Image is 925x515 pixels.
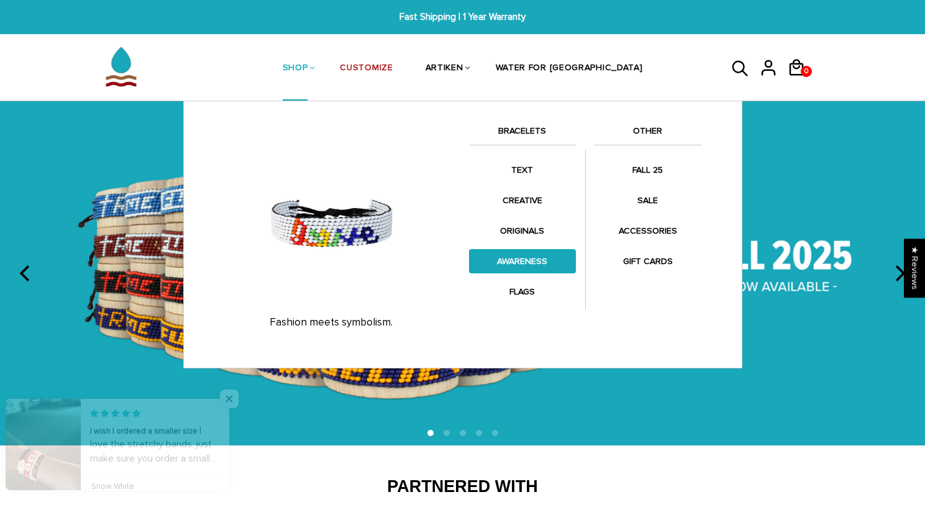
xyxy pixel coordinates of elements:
[787,81,815,83] a: 0
[12,260,40,287] button: previous
[285,10,640,24] span: Fast Shipping | 1 Year Warranty
[469,124,576,145] a: BRACELETS
[595,158,701,182] a: FALL 25
[469,249,576,273] a: AWARENESS
[469,188,576,212] a: CREATIVE
[496,36,643,102] a: WATER FOR [GEOGRAPHIC_DATA]
[885,260,913,287] button: next
[595,249,701,273] a: GIFT CARDS
[469,280,576,304] a: FLAGS
[904,239,925,298] div: Click to open Judge.me floating reviews tab
[220,390,239,408] span: Close popup widget
[469,158,576,182] a: TEXT
[469,219,576,243] a: ORIGINALS
[426,36,463,102] a: ARTIKEN
[801,63,811,80] span: 0
[340,36,393,102] a: CUSTOMIZE
[109,476,817,498] h2: Partnered With
[283,36,308,102] a: SHOP
[595,219,701,243] a: ACCESSORIES
[206,316,457,329] p: Fashion meets symbolism.
[595,188,701,212] a: SALE
[595,124,701,145] a: OTHER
